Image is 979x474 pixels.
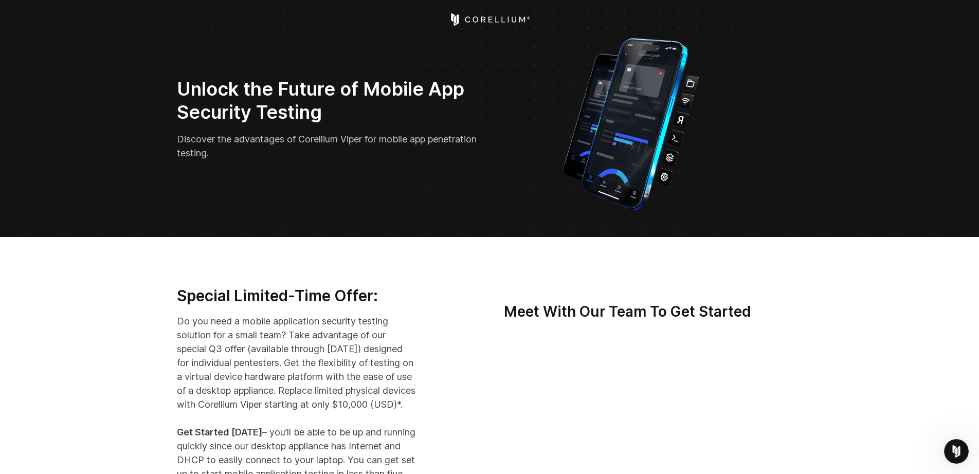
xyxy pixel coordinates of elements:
[177,286,416,306] h3: Special Limited-Time Offer:
[177,78,482,124] h2: Unlock the Future of Mobile App Security Testing
[554,33,709,212] img: Corellium_VIPER_Hero_1_1x
[944,439,969,464] iframe: Intercom live chat
[504,303,751,320] strong: Meet With Our Team To Get Started
[177,427,262,437] strong: Get Started [DATE]
[177,134,477,158] span: Discover the advantages of Corellium Viper for mobile app penetration testing.
[449,13,531,26] a: Corellium Home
